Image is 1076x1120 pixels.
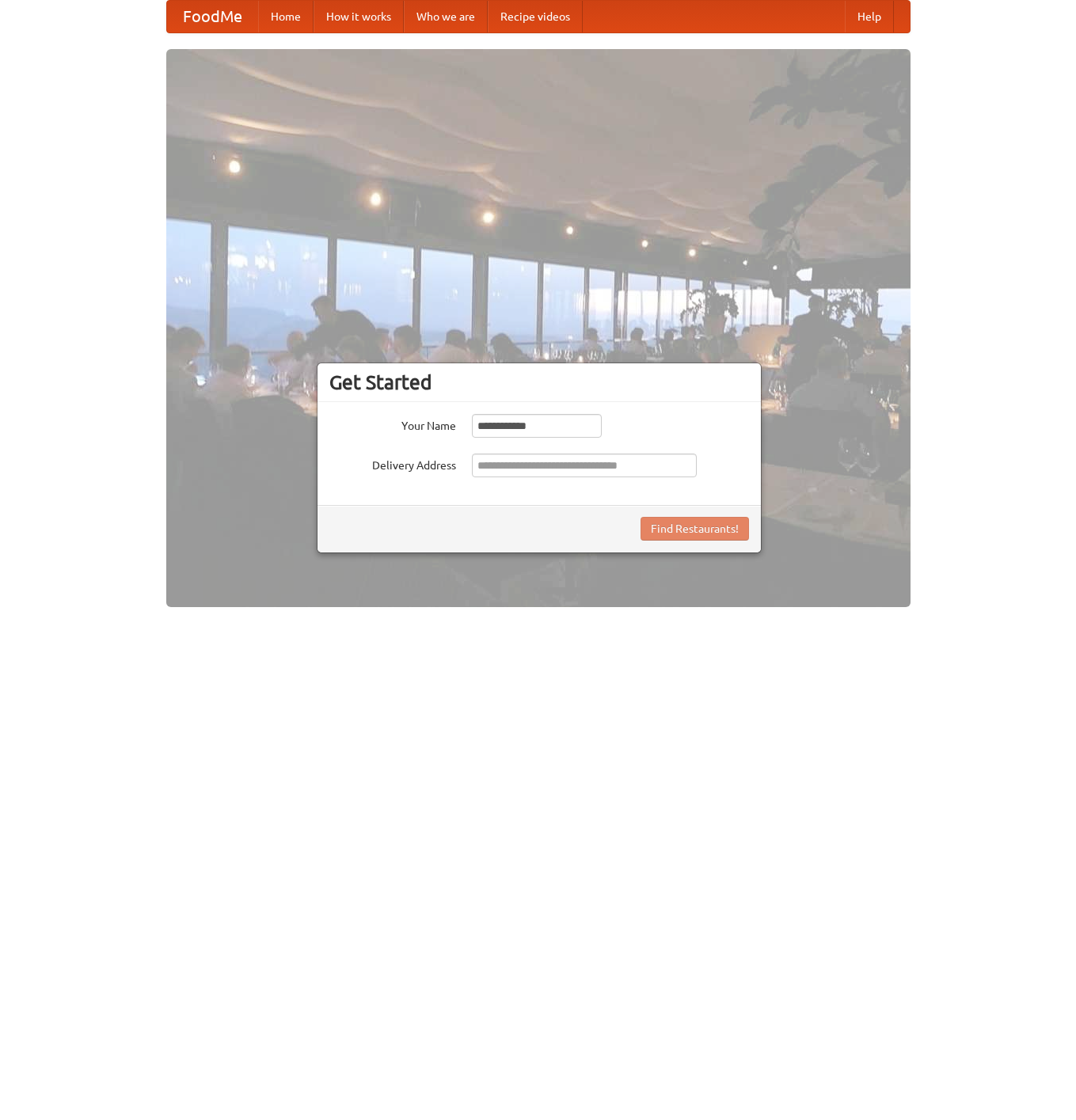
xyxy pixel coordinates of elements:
[329,370,749,394] h3: Get Started
[641,517,749,541] button: Find Restaurants!
[404,1,488,32] a: Who we are
[329,414,456,434] label: Your Name
[258,1,314,32] a: Home
[488,1,583,32] a: Recipe videos
[167,1,258,32] a: FoodMe
[329,454,456,473] label: Delivery Address
[314,1,404,32] a: How it works
[845,1,894,32] a: Help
